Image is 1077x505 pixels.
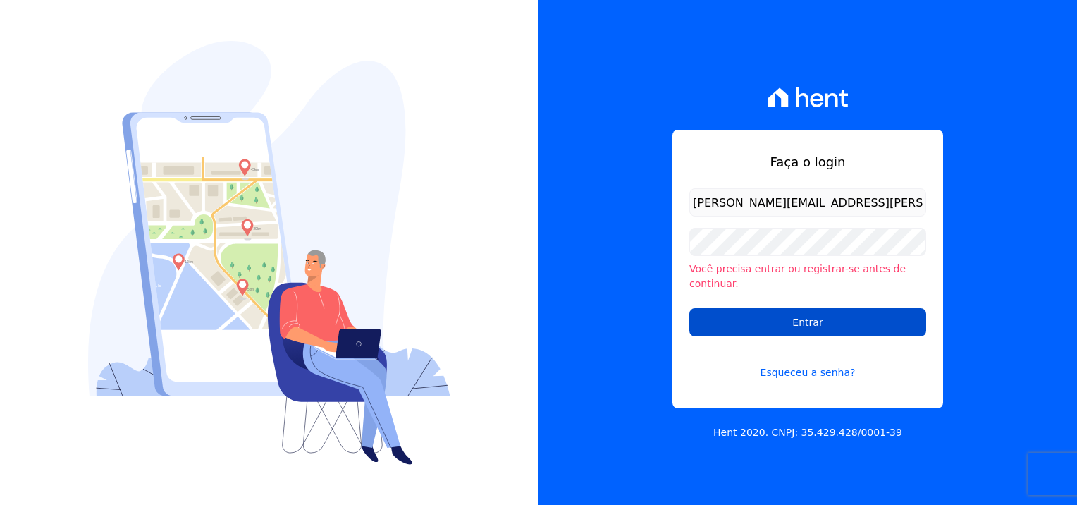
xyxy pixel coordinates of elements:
h1: Faça o login [689,152,926,171]
input: Entrar [689,308,926,336]
li: Você precisa entrar ou registrar-se antes de continuar. [689,262,926,291]
img: Login [88,41,450,465]
a: Esqueceu a senha? [689,348,926,380]
input: Email [689,188,926,217]
p: Hent 2020. CNPJ: 35.429.428/0001-39 [713,425,902,440]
